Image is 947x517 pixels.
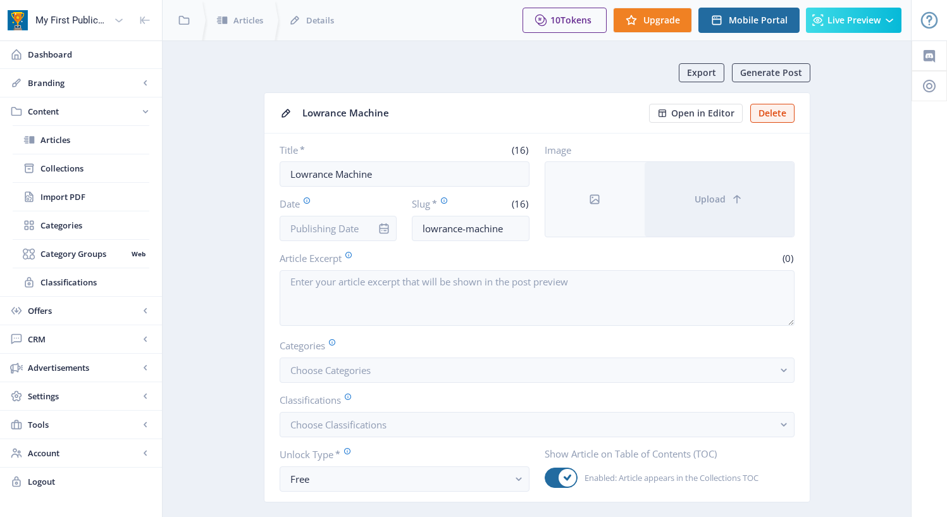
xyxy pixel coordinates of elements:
a: Collections [13,154,149,182]
span: Import PDF [40,190,149,203]
nb-icon: info [378,222,390,235]
label: Image [545,144,784,156]
span: Category Groups [40,247,127,260]
label: Slug [412,197,466,211]
label: Classifications [280,393,784,407]
span: Mobile Portal [729,15,788,25]
button: Live Preview [806,8,901,33]
span: Collections [40,162,149,175]
label: Date [280,197,387,211]
span: Offers [28,304,139,317]
div: Free [290,471,509,487]
button: Choose Categories [280,358,795,383]
input: this-is-how-a-slug-looks-like [412,216,529,241]
span: Tokens [560,14,591,26]
span: Dashboard [28,48,152,61]
span: Logout [28,475,152,488]
label: Title [280,144,400,156]
span: Advertisements [28,361,139,374]
label: Show Article on Table of Contents (TOC) [545,447,784,460]
span: Upgrade [643,15,680,25]
img: app-icon.png [8,10,28,30]
a: Category GroupsWeb [13,240,149,268]
span: Branding [28,77,139,89]
input: Publishing Date [280,216,397,241]
a: Articles [13,126,149,154]
span: (16) [510,197,529,210]
button: 10Tokens [523,8,607,33]
button: Open in Editor [649,104,743,123]
span: Articles [40,134,149,146]
span: Categories [40,219,149,232]
label: Categories [280,339,784,352]
input: Type Article Title ... [280,161,529,187]
button: Upload [645,162,794,237]
button: Delete [750,104,795,123]
span: Classifications [40,276,149,289]
button: Upgrade [613,8,692,33]
a: Categories [13,211,149,239]
button: Free [280,466,529,492]
div: My First Publication [35,6,109,34]
span: Content [28,105,139,118]
span: Details [306,14,334,27]
a: Classifications [13,268,149,296]
button: Generate Post [732,63,810,82]
nb-badge: Web [127,247,149,260]
span: Open in Editor [671,108,734,118]
span: Choose Classifications [290,418,387,431]
span: Enabled: Article appears in the Collections TOC [578,470,758,485]
button: Export [679,63,724,82]
span: Settings [28,390,139,402]
span: (0) [781,252,795,265]
span: Account [28,447,139,459]
span: (16) [510,144,529,156]
span: Articles [233,14,263,27]
button: Mobile Portal [698,8,800,33]
span: Upload [695,194,726,204]
a: Import PDF [13,183,149,211]
div: Lowrance Machine [302,103,641,123]
span: CRM [28,333,139,346]
button: Choose Classifications [280,412,795,437]
span: Tools [28,418,139,431]
label: Unlock Type [280,447,519,461]
span: Choose Categories [290,364,371,377]
span: Live Preview [827,15,881,25]
span: Export [687,68,716,78]
span: Generate Post [740,68,802,78]
label: Article Excerpt [280,251,532,265]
